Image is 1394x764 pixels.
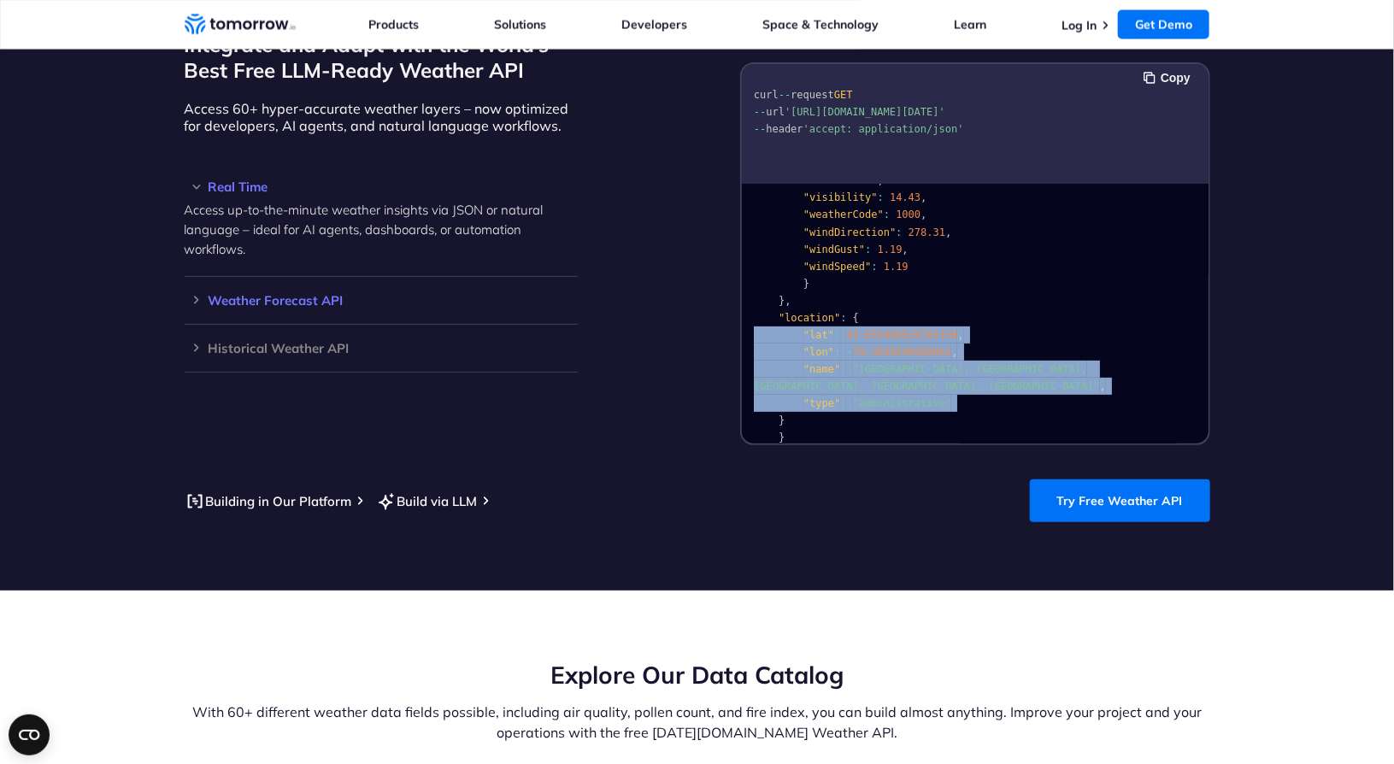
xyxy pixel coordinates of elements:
span: "lat" [803,329,833,341]
span: : [840,363,846,375]
span: { [852,312,858,324]
h3: Weather Forecast API [185,294,578,307]
span: 79.3839340209961 [852,346,951,358]
span: 1.19 [883,261,908,273]
a: Try Free Weather API [1030,479,1210,522]
a: Log In [1062,18,1097,33]
span: : [840,312,846,324]
h2: Explore Our Data Catalog [185,659,1210,691]
span: } [778,295,784,307]
a: Building in Our Platform [185,491,352,512]
a: Space & Technology [762,17,879,32]
a: Build via LLM [376,491,478,512]
span: '[URL][DOMAIN_NAME][DATE]' [785,106,945,118]
span: , [902,244,908,256]
a: Solutions [494,17,546,32]
span: : [840,397,846,409]
span: 14.43 [889,191,920,203]
span: 1.19 [877,244,902,256]
span: "windGust" [803,244,864,256]
span: , [921,209,926,220]
span: : [871,261,877,273]
span: , [1099,380,1105,392]
button: Open CMP widget [9,714,50,755]
span: curl [754,89,779,101]
span: , [945,226,951,238]
p: Access up-to-the-minute weather insights via JSON or natural language – ideal for AI agents, dash... [185,200,578,259]
span: header [766,123,803,135]
span: url [766,106,785,118]
a: Home link [185,12,296,38]
span: } [803,278,809,290]
span: GET [833,89,852,101]
span: , [951,346,957,358]
span: "visibility" [803,191,877,203]
a: Products [369,17,420,32]
h3: Real Time [185,180,578,193]
span: } [778,432,784,444]
span: : [865,244,871,256]
span: , [957,329,963,341]
span: } [778,414,784,426]
span: , [921,191,926,203]
span: "[GEOGRAPHIC_DATA], [GEOGRAPHIC_DATA], [GEOGRAPHIC_DATA], [GEOGRAPHIC_DATA], [GEOGRAPHIC_DATA]" [754,363,1100,392]
span: : [883,209,889,220]
h2: Integrate and Adapt with the World’s Best Free LLM-Ready Weather API [185,32,578,83]
span: "lon" [803,346,833,358]
span: "weatherCode" [803,209,883,220]
span: : [896,226,902,238]
span: : [833,329,839,341]
span: 1000 [896,209,921,220]
button: Copy [1144,68,1196,87]
a: Learn [954,17,987,32]
span: "type" [803,397,839,409]
a: Developers [621,17,687,32]
h3: Historical Weather API [185,342,578,355]
span: "administrative" [852,397,951,409]
p: With 60+ different weather data fields possible, including air quality, pollen count, and fire in... [185,702,1210,743]
span: "windDirection" [803,226,895,238]
span: "windSpeed" [803,261,870,273]
span: 278.31 [908,226,944,238]
span: request [791,89,834,101]
span: 43.653480529785156 [846,329,957,341]
span: -- [754,123,766,135]
span: -- [754,106,766,118]
span: 'accept: application/json' [803,123,963,135]
span: "location" [778,312,839,324]
span: "name" [803,363,839,375]
span: , [785,295,791,307]
span: : [833,346,839,358]
span: : [877,191,883,203]
span: - [846,346,852,358]
a: Get Demo [1118,10,1209,39]
p: Access 60+ hyper-accurate weather layers – now optimized for developers, AI agents, and natural l... [185,100,578,134]
span: -- [778,89,790,101]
